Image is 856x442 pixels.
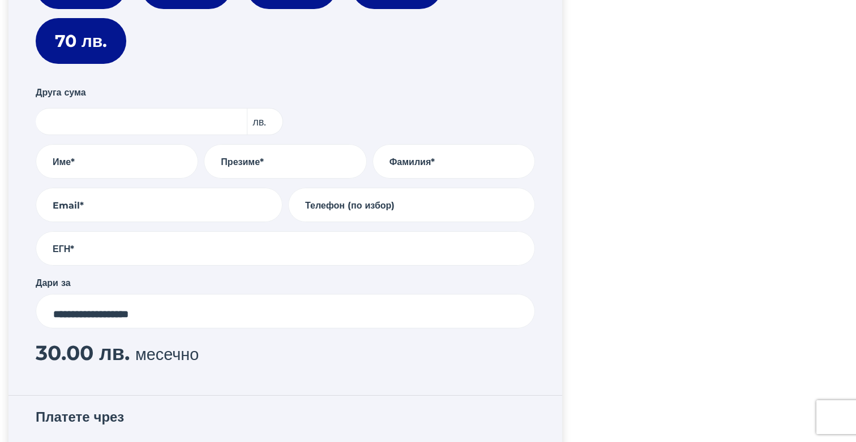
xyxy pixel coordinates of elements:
label: 70 лв. [36,18,126,64]
span: 30.00 [36,340,93,365]
span: месечно [135,344,199,364]
label: Друга сума [36,85,86,101]
span: лв. [246,108,283,135]
h3: Платете чрез [36,409,535,430]
span: лв. [99,340,130,365]
label: Дари за [36,276,71,289]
